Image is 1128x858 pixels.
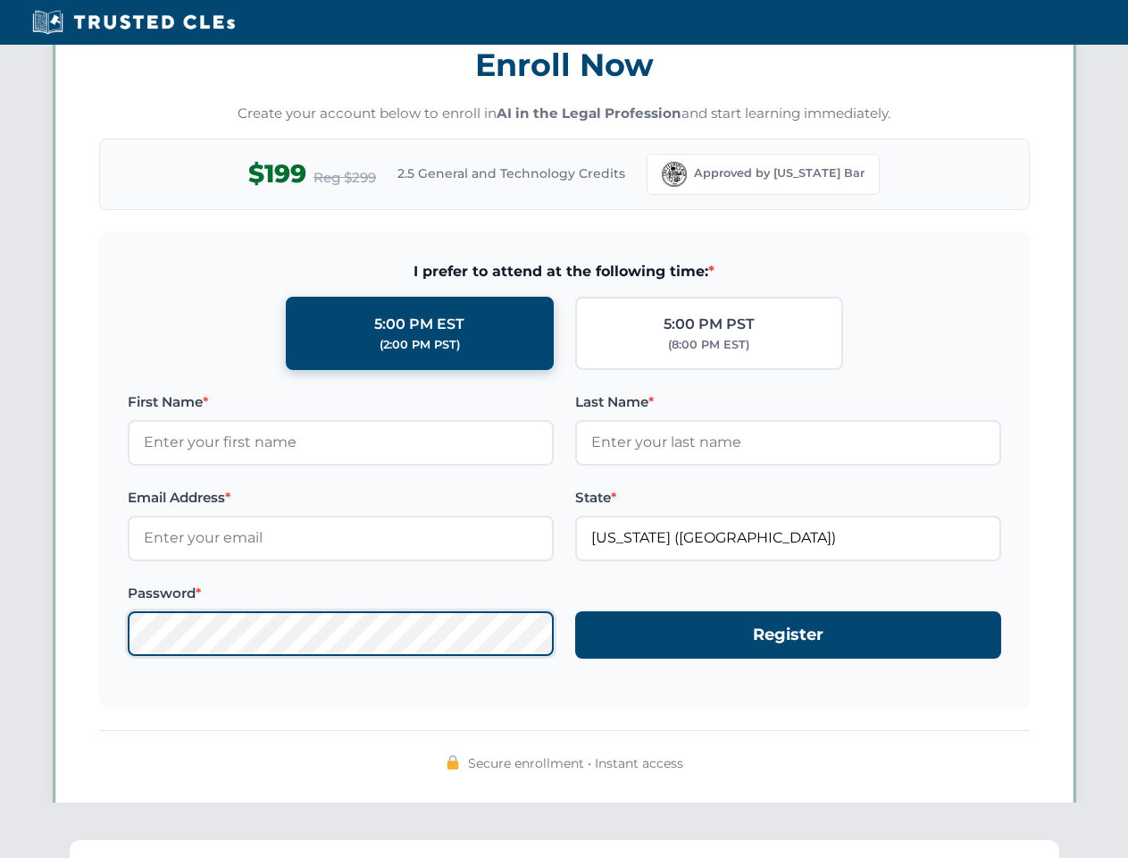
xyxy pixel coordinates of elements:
[575,487,1001,509] label: State
[468,753,683,773] span: Secure enrollment • Instant access
[99,37,1030,93] h3: Enroll Now
[248,154,306,194] span: $199
[128,583,554,604] label: Password
[575,391,1001,413] label: Last Name
[497,105,681,122] strong: AI in the Legal Profession
[575,516,1001,560] input: Florida (FL)
[446,755,460,770] img: 🔒
[313,167,376,189] span: Reg $299
[128,420,554,465] input: Enter your first name
[664,313,755,336] div: 5:00 PM PST
[128,516,554,560] input: Enter your email
[374,313,464,336] div: 5:00 PM EST
[99,104,1030,124] p: Create your account below to enroll in and start learning immediately.
[668,336,749,354] div: (8:00 PM EST)
[27,9,240,36] img: Trusted CLEs
[380,336,460,354] div: (2:00 PM PST)
[128,391,554,413] label: First Name
[575,420,1001,465] input: Enter your last name
[575,611,1001,659] button: Register
[128,260,1001,283] span: I prefer to attend at the following time:
[662,162,687,187] img: Florida Bar
[694,164,865,182] span: Approved by [US_STATE] Bar
[128,487,554,509] label: Email Address
[397,164,625,183] span: 2.5 General and Technology Credits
